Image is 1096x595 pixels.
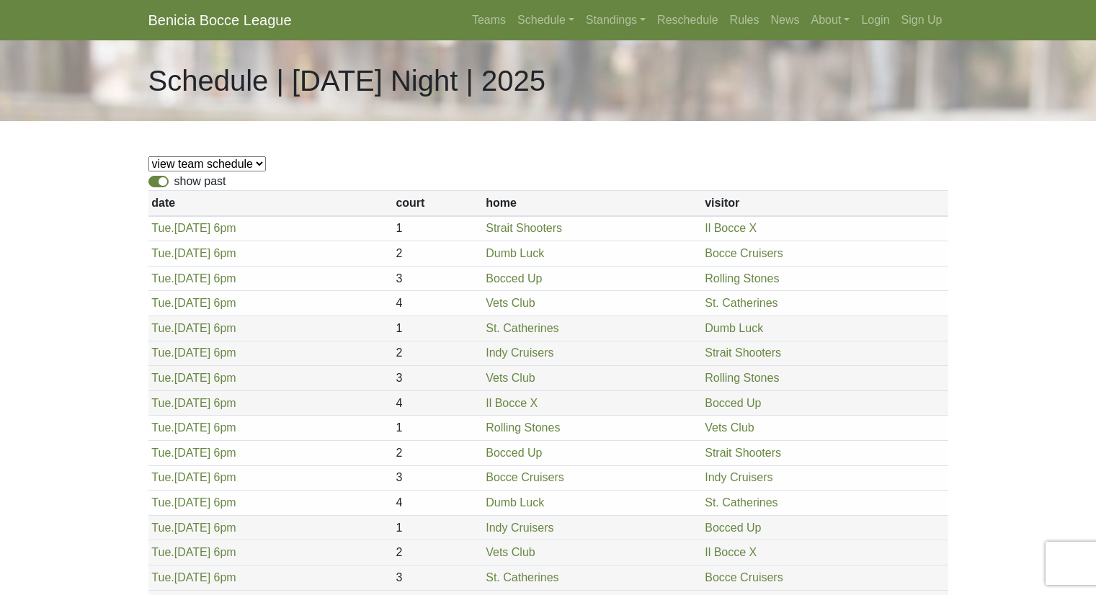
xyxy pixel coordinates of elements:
[148,191,393,216] th: date
[705,272,779,285] a: Rolling Stones
[151,247,174,259] span: Tue.
[151,496,174,509] span: Tue.
[393,291,483,316] td: 4
[393,216,483,241] td: 1
[151,297,236,309] a: Tue.[DATE] 6pm
[486,571,558,583] a: St. Catherines
[393,390,483,416] td: 4
[724,6,765,35] a: Rules
[148,6,292,35] a: Benicia Bocce League
[896,6,948,35] a: Sign Up
[151,496,236,509] a: Tue.[DATE] 6pm
[151,471,174,483] span: Tue.
[705,397,761,409] a: Bocced Up
[705,546,757,558] a: Il Bocce X
[705,571,783,583] a: Bocce Cruisers
[705,421,754,434] a: Vets Club
[151,397,174,409] span: Tue.
[705,322,763,334] a: Dumb Luck
[393,266,483,291] td: 3
[701,191,948,216] th: visitor
[393,191,483,216] th: court
[705,522,761,534] a: Bocced Up
[482,191,701,216] th: home
[151,222,236,234] a: Tue.[DATE] 6pm
[705,496,778,509] a: St. Catherines
[151,372,236,384] a: Tue.[DATE] 6pm
[151,447,174,459] span: Tue.
[393,465,483,491] td: 3
[151,272,236,285] a: Tue.[DATE] 6pm
[151,397,236,409] a: Tue.[DATE] 6pm
[580,6,651,35] a: Standings
[705,247,783,259] a: Bocce Cruisers
[151,571,236,583] a: Tue.[DATE] 6pm
[393,366,483,391] td: 3
[151,421,174,434] span: Tue.
[512,6,580,35] a: Schedule
[486,346,553,359] a: Indy Cruisers
[705,297,778,309] a: St. Catherines
[148,63,545,98] h1: Schedule | [DATE] Night | 2025
[486,372,535,384] a: Vets Club
[486,247,544,259] a: Dumb Luck
[151,571,174,583] span: Tue.
[705,372,779,384] a: Rolling Stones
[765,6,806,35] a: News
[486,272,542,285] a: Bocced Up
[151,346,174,359] span: Tue.
[151,346,236,359] a: Tue.[DATE] 6pm
[151,447,236,459] a: Tue.[DATE] 6pm
[151,546,236,558] a: Tue.[DATE] 6pm
[151,421,236,434] a: Tue.[DATE] 6pm
[486,297,535,309] a: Vets Club
[486,322,558,334] a: St. Catherines
[151,272,174,285] span: Tue.
[393,416,483,441] td: 1
[486,447,542,459] a: Bocced Up
[486,496,544,509] a: Dumb Luck
[151,297,174,309] span: Tue.
[151,322,174,334] span: Tue.
[174,173,226,190] label: show past
[393,241,483,267] td: 2
[151,522,174,534] span: Tue.
[705,346,781,359] a: Strait Shooters
[705,447,781,459] a: Strait Shooters
[705,222,757,234] a: Il Bocce X
[393,491,483,516] td: 4
[393,440,483,465] td: 2
[486,397,538,409] a: Il Bocce X
[855,6,895,35] a: Login
[151,222,174,234] span: Tue.
[151,247,236,259] a: Tue.[DATE] 6pm
[486,421,560,434] a: Rolling Stones
[151,471,236,483] a: Tue.[DATE] 6pm
[486,522,553,534] a: Indy Cruisers
[466,6,512,35] a: Teams
[151,372,174,384] span: Tue.
[486,222,562,234] a: Strait Shooters
[486,471,563,483] a: Bocce Cruisers
[651,6,724,35] a: Reschedule
[393,515,483,540] td: 1
[806,6,856,35] a: About
[151,522,236,534] a: Tue.[DATE] 6pm
[151,546,174,558] span: Tue.
[486,546,535,558] a: Vets Club
[705,471,772,483] a: Indy Cruisers
[393,540,483,565] td: 2
[393,565,483,590] td: 3
[393,316,483,341] td: 1
[151,322,236,334] a: Tue.[DATE] 6pm
[393,341,483,366] td: 2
